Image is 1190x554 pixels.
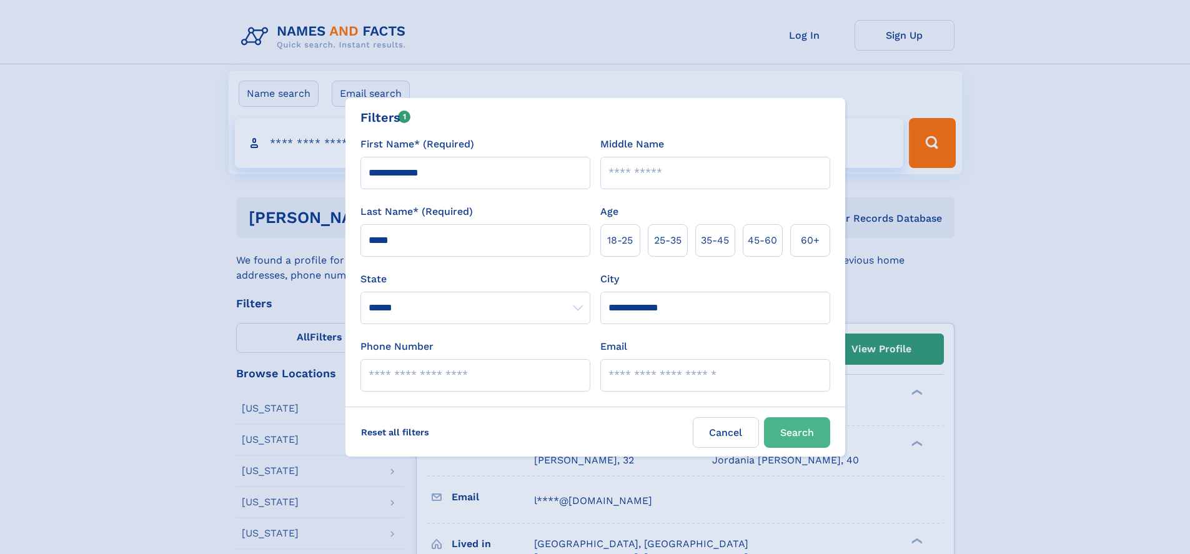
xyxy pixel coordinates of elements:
label: First Name* (Required) [360,137,474,152]
button: Search [764,417,830,448]
span: 60+ [801,233,820,248]
span: 45‑60 [748,233,777,248]
span: 25‑35 [654,233,682,248]
div: Filters [360,108,411,127]
label: City [600,272,619,287]
label: Phone Number [360,339,434,354]
label: Cancel [693,417,759,448]
label: Middle Name [600,137,664,152]
span: 35‑45 [701,233,729,248]
label: Reset all filters [353,417,437,447]
label: Email [600,339,627,354]
label: State [360,272,590,287]
label: Age [600,204,618,219]
label: Last Name* (Required) [360,204,473,219]
span: 18‑25 [607,233,633,248]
